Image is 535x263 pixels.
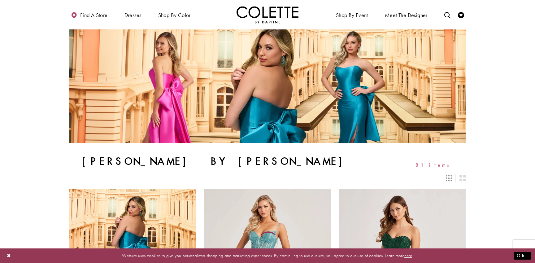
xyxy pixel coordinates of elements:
a: Check Wishlist [456,6,466,23]
button: Close Dialog [4,250,14,261]
span: Shop By Event [336,12,368,18]
a: here [404,252,412,259]
button: Submit Dialog [514,252,531,260]
span: 81 items [415,162,453,168]
span: Dresses [124,12,141,18]
span: Shop By Event [334,6,370,23]
span: Find a store [80,12,108,18]
img: Colette by Daphne [237,6,298,23]
a: Visit Home Page [237,6,298,23]
span: Shop by color [158,12,191,18]
span: Shop by color [157,6,192,23]
p: Website uses cookies to give you personalized shopping and marketing experiences. By continuing t... [45,252,490,260]
h1: [PERSON_NAME] by [PERSON_NAME] [82,155,356,168]
span: Switch layout to 2 columns [459,175,466,181]
a: Find a store [69,6,109,23]
span: Meet the designer [385,12,428,18]
span: Dresses [123,6,143,23]
a: Meet the designer [383,6,429,23]
span: Switch layout to 3 columns [446,175,452,181]
a: Toggle search [443,6,452,23]
div: Layout Controls [66,171,469,185]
